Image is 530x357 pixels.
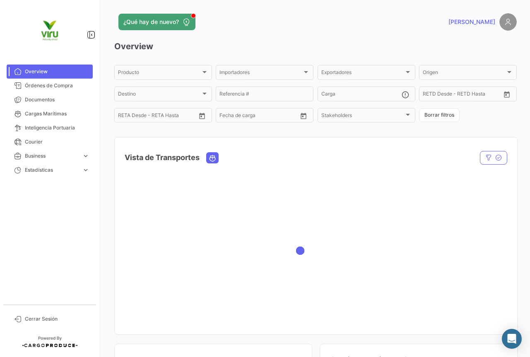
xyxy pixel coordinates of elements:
span: [PERSON_NAME] [448,18,495,26]
button: Open calendar [501,88,513,101]
span: Courier [25,138,89,146]
span: Cargas Marítimas [25,110,89,117]
button: ¿Qué hay de nuevo? [118,14,195,30]
span: ¿Qué hay de nuevo? [123,18,179,26]
a: Overview [7,65,93,79]
button: Open calendar [196,110,208,122]
span: Stakeholders [321,114,404,120]
a: Inteligencia Portuaria [7,121,93,135]
button: Borrar filtros [419,108,460,122]
button: Open calendar [297,110,310,122]
input: Hasta [139,114,176,120]
input: Hasta [443,92,481,98]
a: Cargas Marítimas [7,107,93,121]
input: Desde [118,114,133,120]
span: Overview [25,68,89,75]
span: Exportadores [321,71,404,77]
input: Desde [219,114,234,120]
span: expand_more [82,166,89,174]
div: Abrir Intercom Messenger [502,329,522,349]
h3: Overview [114,41,517,52]
span: Estadísticas [25,166,79,174]
span: Business [25,152,79,160]
span: Origen [423,71,506,77]
img: placeholder-user.png [499,13,517,31]
a: Órdenes de Compra [7,79,93,93]
span: expand_more [82,152,89,160]
span: Órdenes de Compra [25,82,89,89]
span: Destino [118,92,201,98]
span: Importadores [219,71,302,77]
a: Documentos [7,93,93,107]
input: Desde [423,92,438,98]
h4: Vista de Transportes [125,152,200,163]
a: Courier [7,135,93,149]
img: viru.png [29,10,70,51]
input: Hasta [240,114,277,120]
span: Documentos [25,96,89,103]
span: Inteligencia Portuaria [25,124,89,132]
span: Cerrar Sesión [25,315,89,323]
button: Ocean [207,153,218,163]
span: Producto [118,71,201,77]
